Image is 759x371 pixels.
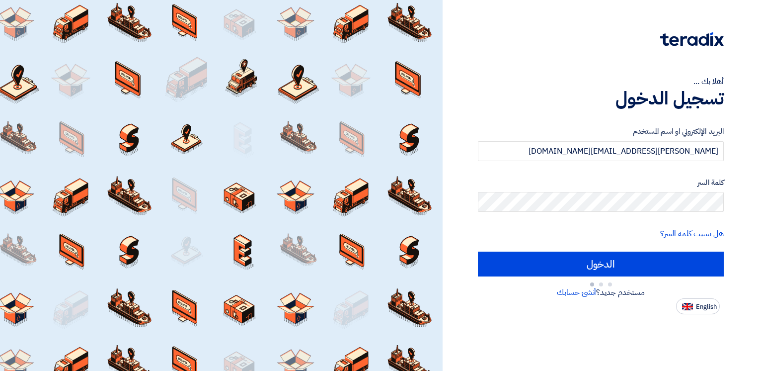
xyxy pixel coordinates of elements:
[478,88,724,109] h1: تسجيل الدخول
[676,298,720,314] button: English
[557,286,596,298] a: أنشئ حسابك
[478,76,724,88] div: أهلا بك ...
[660,32,724,46] img: Teradix logo
[478,141,724,161] input: أدخل بريد العمل الإلكتروني او اسم المستخدم الخاص بك ...
[478,286,724,298] div: مستخدم جديد؟
[696,303,717,310] span: English
[682,303,693,310] img: en-US.png
[478,252,724,277] input: الدخول
[478,126,724,137] label: البريد الإلكتروني او اسم المستخدم
[660,228,724,240] a: هل نسيت كلمة السر؟
[478,177,724,188] label: كلمة السر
